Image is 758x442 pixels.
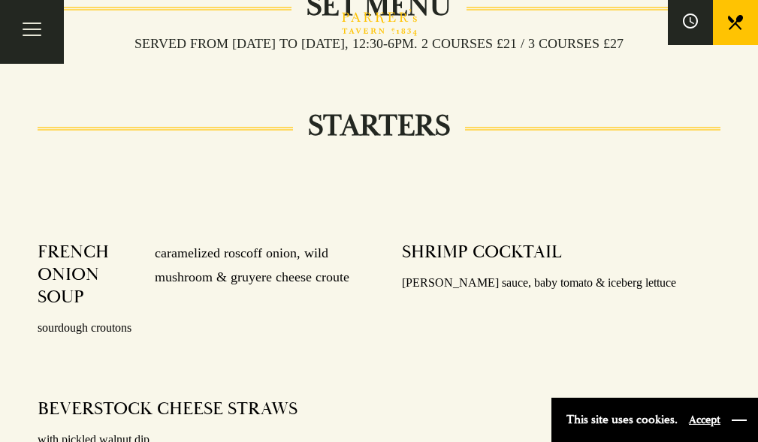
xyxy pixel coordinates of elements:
p: This site uses cookies. [566,409,678,431]
h2: STARTERS [293,108,465,144]
h3: Served from [DATE] to [DATE], 12:30-6pm. 2 COURSES £21 / 3 COURSES £27 [119,35,639,52]
h4: BEVERSTOCK CHEESE STRAWS [38,398,297,420]
h4: FRENCH ONION SOUP [38,241,140,308]
p: [PERSON_NAME] sauce, baby tomato & iceberg lettuce [402,272,720,294]
button: Close and accept [732,413,747,428]
p: sourdough croutons [38,317,356,339]
h4: SHRIMP COCKTAIL [402,241,562,263]
p: caramelized roscoff onion, wild mushroom & gruyere cheese croute [140,241,356,308]
button: Accept [689,413,720,427]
